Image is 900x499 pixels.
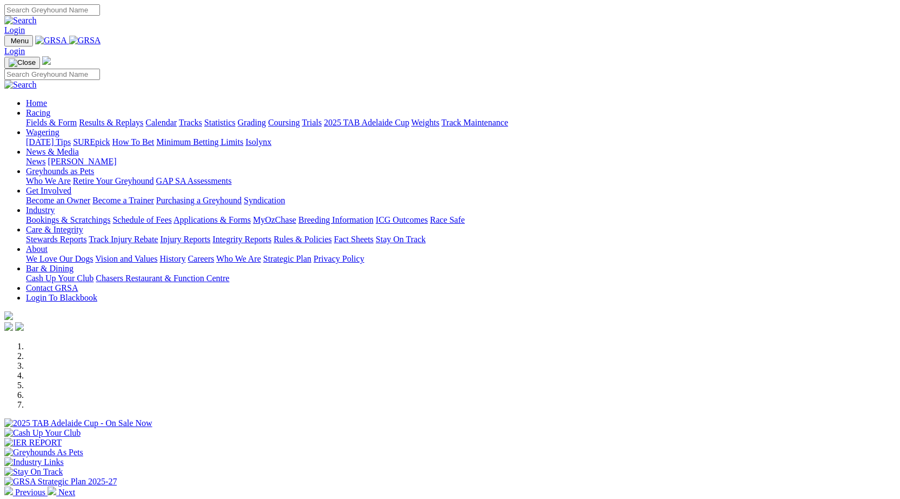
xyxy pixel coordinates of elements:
[73,137,110,147] a: SUREpick
[4,57,40,69] button: Toggle navigation
[268,118,300,127] a: Coursing
[95,254,157,263] a: Vision and Values
[26,108,50,117] a: Racing
[411,118,439,127] a: Weights
[73,176,154,185] a: Retire Your Greyhound
[4,322,13,331] img: facebook.svg
[174,215,251,224] a: Applications & Forms
[430,215,464,224] a: Race Safe
[35,36,67,45] img: GRSA
[160,235,210,244] a: Injury Reports
[188,254,214,263] a: Careers
[4,448,83,457] img: Greyhounds As Pets
[253,215,296,224] a: MyOzChase
[92,196,154,205] a: Become a Trainer
[26,118,896,128] div: Racing
[26,274,896,283] div: Bar & Dining
[4,80,37,90] img: Search
[58,488,75,497] span: Next
[263,254,311,263] a: Strategic Plan
[298,215,374,224] a: Breeding Information
[4,457,64,467] img: Industry Links
[156,137,243,147] a: Minimum Betting Limits
[159,254,185,263] a: History
[26,137,896,147] div: Wagering
[112,215,171,224] a: Schedule of Fees
[156,196,242,205] a: Purchasing a Greyhound
[15,322,24,331] img: twitter.svg
[69,36,101,45] img: GRSA
[11,37,29,45] span: Menu
[42,56,51,65] img: logo-grsa-white.png
[4,428,81,438] img: Cash Up Your Club
[212,235,271,244] a: Integrity Reports
[442,118,508,127] a: Track Maintenance
[26,205,55,215] a: Industry
[26,225,83,234] a: Care & Integrity
[26,196,90,205] a: Become an Owner
[89,235,158,244] a: Track Injury Rebate
[376,235,425,244] a: Stay On Track
[324,118,409,127] a: 2025 TAB Adelaide Cup
[112,137,155,147] a: How To Bet
[26,293,97,302] a: Login To Blackbook
[48,487,56,495] img: chevron-right-pager-white.svg
[4,438,62,448] img: IER REPORT
[216,254,261,263] a: Who We Are
[4,487,13,495] img: chevron-left-pager-white.svg
[26,244,48,254] a: About
[4,4,100,16] input: Search
[26,196,896,205] div: Get Involved
[302,118,322,127] a: Trials
[26,157,45,166] a: News
[26,215,110,224] a: Bookings & Scratchings
[156,176,232,185] a: GAP SA Assessments
[244,196,285,205] a: Syndication
[15,488,45,497] span: Previous
[314,254,364,263] a: Privacy Policy
[334,235,374,244] a: Fact Sheets
[26,118,77,127] a: Fields & Form
[26,176,71,185] a: Who We Are
[26,254,93,263] a: We Love Our Dogs
[26,167,94,176] a: Greyhounds as Pets
[96,274,229,283] a: Chasers Restaurant & Function Centre
[376,215,428,224] a: ICG Outcomes
[274,235,332,244] a: Rules & Policies
[4,488,48,497] a: Previous
[48,157,116,166] a: [PERSON_NAME]
[245,137,271,147] a: Isolynx
[79,118,143,127] a: Results & Replays
[26,128,59,137] a: Wagering
[26,283,78,292] a: Contact GRSA
[4,69,100,80] input: Search
[4,467,63,477] img: Stay On Track
[4,477,117,487] img: GRSA Strategic Plan 2025-27
[26,235,896,244] div: Care & Integrity
[26,215,896,225] div: Industry
[238,118,266,127] a: Grading
[26,186,71,195] a: Get Involved
[4,16,37,25] img: Search
[26,264,74,273] a: Bar & Dining
[179,118,202,127] a: Tracks
[26,157,896,167] div: News & Media
[145,118,177,127] a: Calendar
[204,118,236,127] a: Statistics
[4,46,25,56] a: Login
[9,58,36,67] img: Close
[26,235,86,244] a: Stewards Reports
[4,311,13,320] img: logo-grsa-white.png
[26,137,71,147] a: [DATE] Tips
[4,25,25,35] a: Login
[26,254,896,264] div: About
[4,418,152,428] img: 2025 TAB Adelaide Cup - On Sale Now
[26,98,47,108] a: Home
[48,488,75,497] a: Next
[4,35,33,46] button: Toggle navigation
[26,147,79,156] a: News & Media
[26,274,94,283] a: Cash Up Your Club
[26,176,896,186] div: Greyhounds as Pets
